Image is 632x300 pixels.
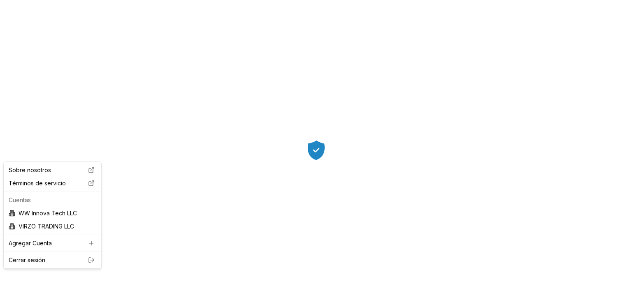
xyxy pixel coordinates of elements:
a: Cerrar sesión [9,256,96,264]
p: Cuentas [9,196,96,204]
a: Términos de servicio [5,177,100,190]
div: WW Innova Tech LLC [5,207,100,220]
a: Agregar Cuenta [5,237,100,250]
div: VIRZO TRADING LLC [5,220,100,233]
a: Sobre nosotros [5,164,100,177]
